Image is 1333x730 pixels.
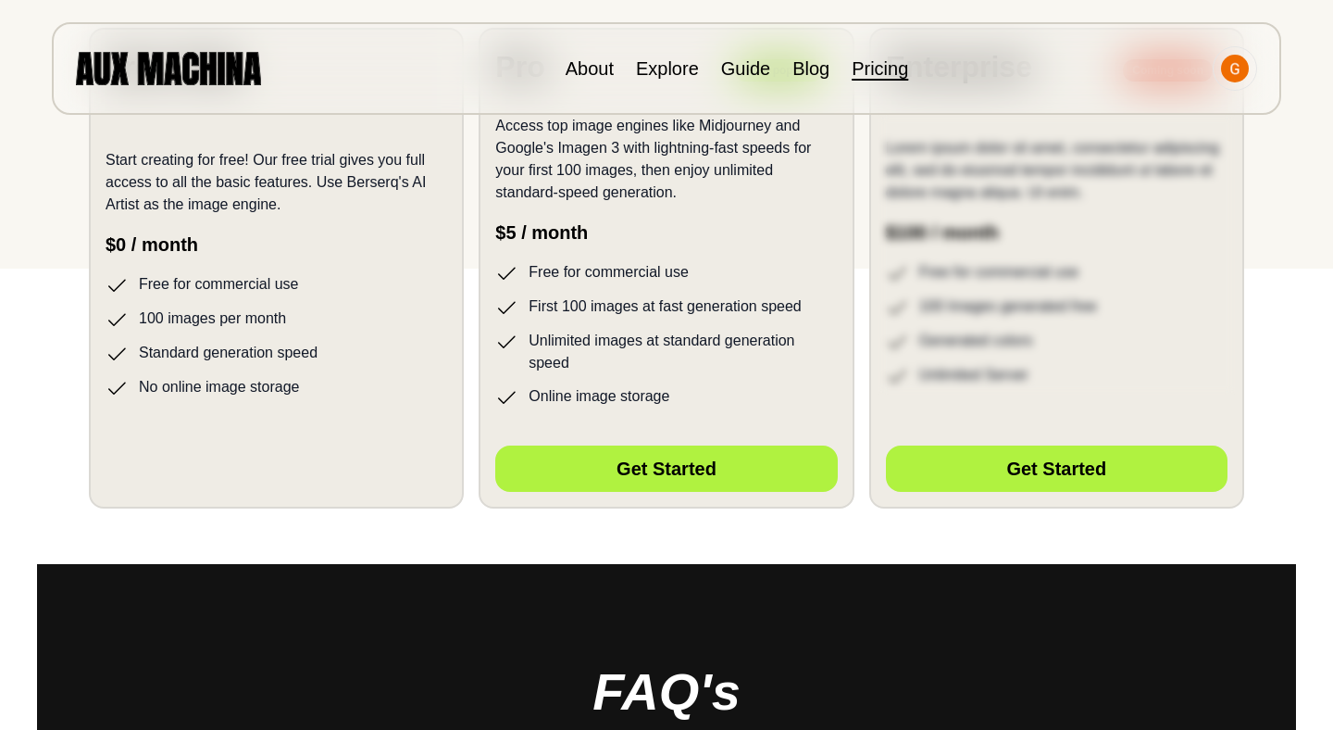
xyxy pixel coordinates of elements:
[495,385,837,409] li: Online image storage
[106,342,447,365] li: Standard generation speed
[721,58,770,79] a: Guide
[1221,55,1249,82] img: Avatar
[106,376,447,399] li: No online image storage
[106,149,447,216] p: Start creating for free! Our free trial gives you full access to all the basic features. Use Bers...
[495,219,837,246] p: $5 / month
[495,330,837,374] li: Unlimited images at standard generation speed
[495,296,837,319] li: First 100 images at fast generation speed
[495,261,837,284] li: Free for commercial use
[792,58,829,79] a: Blog
[106,273,447,296] li: Free for commercial use
[566,58,614,79] a: About
[852,58,908,79] a: Pricing
[886,446,1227,492] button: Get Started
[76,52,261,84] img: AUX MACHINA
[106,308,447,331] li: 100 images per month
[636,58,699,79] a: Explore
[592,662,741,721] i: FAQ's
[495,115,837,204] p: Access top image engines like Midjourney and Google's Imagen 3 with lightning-fast speeds for you...
[106,231,447,258] p: $0 / month
[495,446,837,492] button: Get Started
